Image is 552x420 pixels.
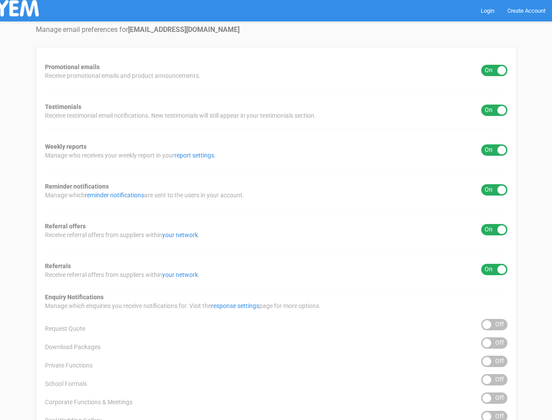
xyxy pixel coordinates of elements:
span: School Formals [45,379,87,388]
a: response settings [211,302,259,309]
strong: Reminder notifications [45,183,109,190]
span: Receive referral offers from suppliers within . [45,270,200,279]
span: Receive testimonial email notifications. New testimonials will still appear in your testimonials ... [45,111,316,120]
strong: Promotional emails [45,63,100,70]
a: report settings [174,152,214,159]
span: Receive promotional emails and product announcements. [45,71,201,80]
strong: Referrals [45,262,71,269]
h4: Manage email preferences for [36,26,517,34]
strong: [EMAIL_ADDRESS][DOMAIN_NAME] [128,25,240,34]
a: your network [162,271,198,278]
span: Request Quote [45,324,85,333]
strong: Enquiry Notifications [45,294,104,301]
span: Corporate Functions & Meetings [45,398,132,406]
span: Download Packages [45,343,101,351]
a: your network [162,231,198,238]
strong: Referral offers [45,223,86,230]
strong: Weekly reports [45,143,87,150]
strong: Testimonials [45,103,81,110]
span: Private Functions [45,361,93,370]
a: reminder notifications [85,192,144,199]
span: Manage who receives your weekly report in your . [45,151,216,160]
span: Manage which enquiries you receive notifications for. Visit the page for more options. [45,301,321,310]
span: Manage which are sent to the users in your account. [45,191,244,199]
span: Receive referral offers from suppliers within . [45,231,200,239]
